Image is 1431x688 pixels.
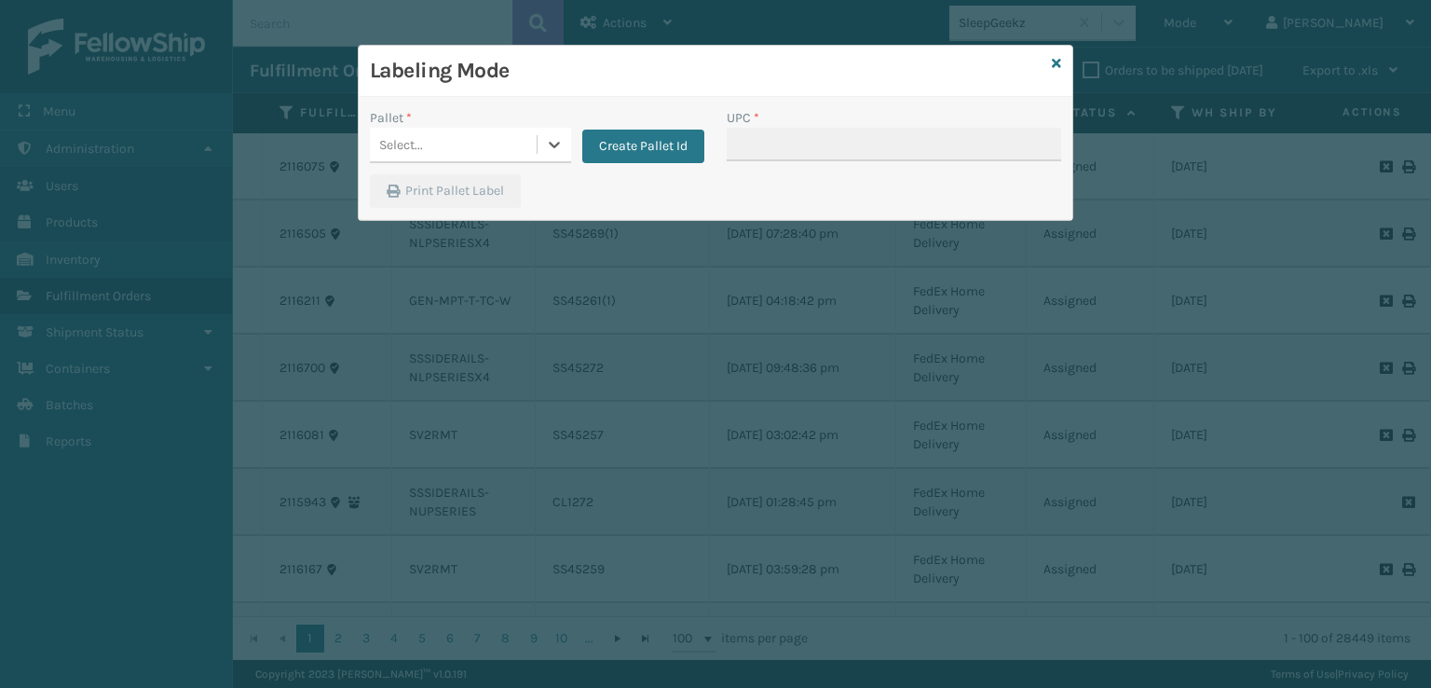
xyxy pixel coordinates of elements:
[727,108,759,128] label: UPC
[379,135,423,155] div: Select...
[370,174,521,208] button: Print Pallet Label
[370,108,412,128] label: Pallet
[370,57,1044,85] h3: Labeling Mode
[582,130,704,163] button: Create Pallet Id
